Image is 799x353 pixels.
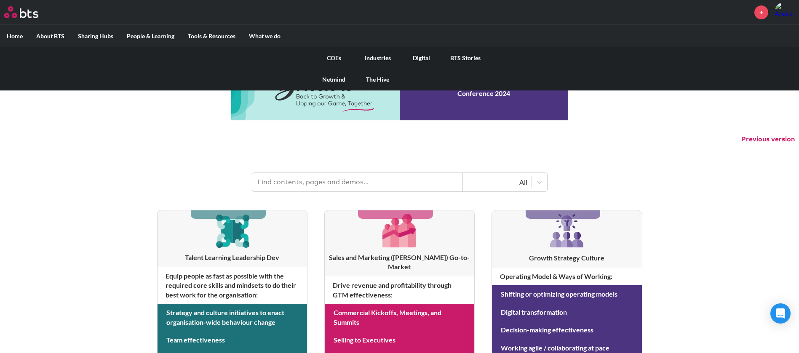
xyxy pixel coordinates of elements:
label: Tools & Resources [181,25,242,47]
img: [object Object] [379,210,420,250]
label: What we do [242,25,287,47]
img: Andre Ribeiro [775,2,795,22]
button: Previous version [741,135,795,144]
h3: Growth Strategy Culture [492,253,641,263]
h4: Drive revenue and profitability through GTM effectiveness : [325,276,474,304]
a: Profile [775,2,795,22]
img: [object Object] [212,210,252,250]
div: All [467,178,527,187]
h3: Talent Learning Leadership Dev [158,253,307,262]
img: BTS Logo [4,6,38,18]
div: Open Intercom Messenger [770,303,791,324]
a: + [754,5,768,19]
h4: Operating Model & Ways of Working : [492,268,641,285]
input: Find contents, pages and demos... [252,173,463,191]
label: Sharing Hubs [71,25,120,47]
label: About BTS [29,25,71,47]
h3: Sales and Marketing ([PERSON_NAME]) Go-to-Market [325,253,474,272]
label: People & Learning [120,25,181,47]
a: Go home [4,6,54,18]
h4: Equip people as fast as possible with the required core skills and mindsets to do their best work... [158,267,307,304]
img: [object Object] [547,210,587,251]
